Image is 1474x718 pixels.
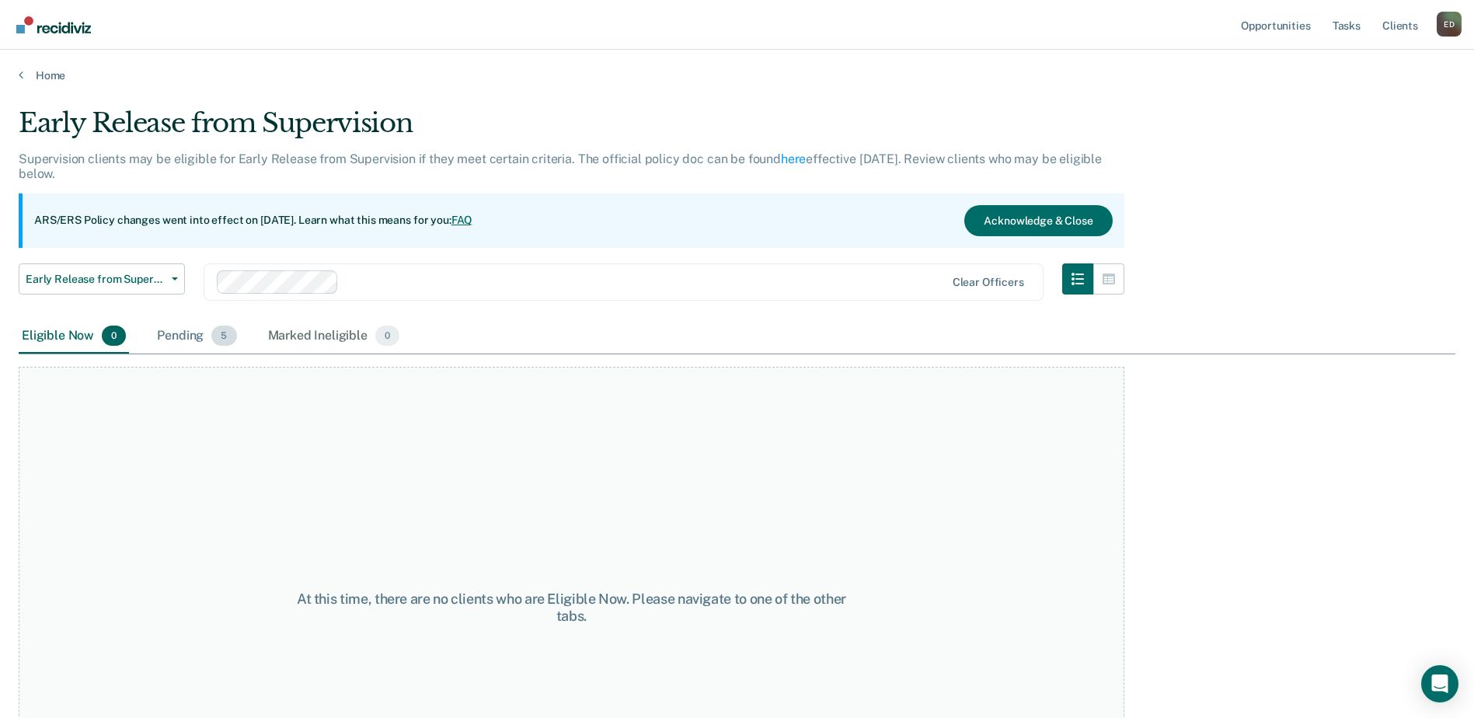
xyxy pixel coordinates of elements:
[295,591,847,624] div: At this time, there are no clients who are Eligible Now. Please navigate to one of the other tabs.
[154,319,239,354] div: Pending5
[34,213,472,228] p: ARS/ERS Policy changes went into effect on [DATE]. Learn what this means for you:
[19,319,129,354] div: Eligible Now0
[26,273,166,286] span: Early Release from Supervision
[265,319,403,354] div: Marked Ineligible0
[1437,12,1462,37] button: Profile dropdown button
[964,205,1112,236] button: Acknowledge & Close
[375,326,399,346] span: 0
[1421,665,1458,702] div: Open Intercom Messenger
[211,326,236,346] span: 5
[19,263,185,295] button: Early Release from Supervision
[781,152,806,166] a: here
[19,152,1102,181] p: Supervision clients may be eligible for Early Release from Supervision if they meet certain crite...
[102,326,126,346] span: 0
[1437,12,1462,37] div: E D
[16,16,91,33] img: Recidiviz
[19,107,1124,152] div: Early Release from Supervision
[451,214,473,226] a: FAQ
[953,276,1024,289] div: Clear officers
[19,68,1455,82] a: Home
